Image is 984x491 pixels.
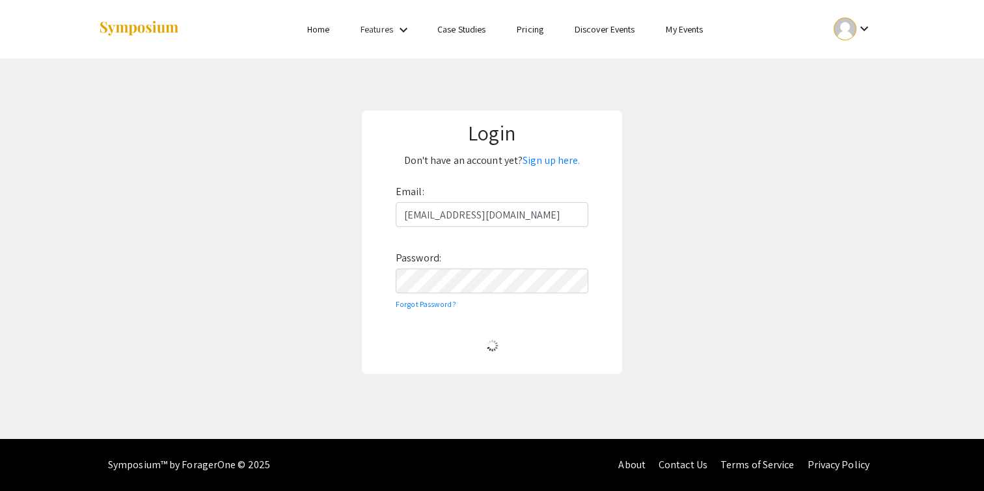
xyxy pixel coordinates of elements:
[98,20,180,38] img: Symposium by ForagerOne
[108,439,270,491] div: Symposium™ by ForagerOne © 2025
[517,23,543,35] a: Pricing
[396,22,411,38] mat-icon: Expand Features list
[720,458,795,471] a: Terms of Service
[481,334,504,357] img: Loading
[372,120,612,145] h1: Login
[396,248,441,269] label: Password:
[437,23,485,35] a: Case Studies
[820,14,886,44] button: Expand account dropdown
[659,458,707,471] a: Contact Us
[808,458,869,471] a: Privacy Policy
[666,23,703,35] a: My Events
[396,181,424,202] label: Email:
[575,23,635,35] a: Discover Events
[856,21,872,36] mat-icon: Expand account dropdown
[10,432,55,481] iframe: Chat
[523,153,580,167] a: Sign up here.
[361,23,393,35] a: Features
[307,23,329,35] a: Home
[396,299,456,309] a: Forgot Password?
[618,458,646,471] a: About
[372,150,612,171] p: Don't have an account yet?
